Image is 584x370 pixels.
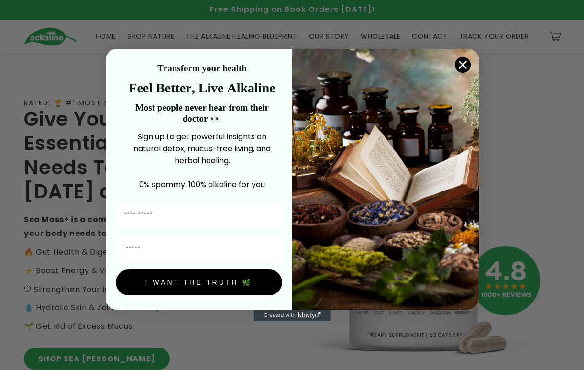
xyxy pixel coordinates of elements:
[292,49,479,310] img: 4a4a186a-b914-4224-87c7-990d8ecc9bca.jpeg
[122,131,282,167] p: Sign up to get powerful insights on natural detox, mucus-free living, and herbal healing.
[129,80,275,95] strong: Feel Better, Live Alkaline
[254,310,331,321] a: Created with Klaviyo - opens in a new tab
[116,203,282,227] input: First Name
[135,102,269,123] strong: Most people never hear from their doctor 👀
[118,237,282,261] input: Email
[122,179,282,191] p: 0% spammy. 100% alkaline for you
[454,56,471,73] button: Close dialog
[157,63,247,73] strong: Transform your health
[116,269,282,295] button: I WANT THE TRUTH 🌿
